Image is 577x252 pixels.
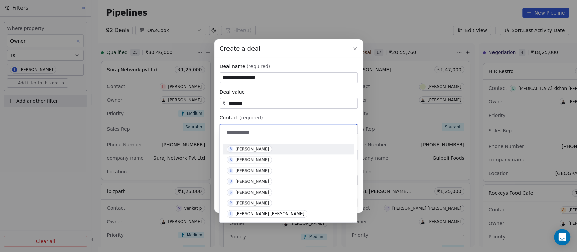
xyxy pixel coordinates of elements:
[230,211,232,217] div: T
[229,157,232,162] div: R
[235,179,269,184] div: [PERSON_NAME]
[223,144,354,219] div: Suggestions
[235,211,304,216] div: [PERSON_NAME] [PERSON_NAME]
[229,146,232,152] div: B
[235,157,269,162] div: [PERSON_NAME]
[235,190,269,195] div: [PERSON_NAME]
[229,179,232,184] div: U
[230,168,232,173] div: S
[235,168,269,173] div: [PERSON_NAME]
[235,147,269,151] div: [PERSON_NAME]
[230,190,232,195] div: S
[235,201,269,205] div: [PERSON_NAME]
[230,200,232,206] div: P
